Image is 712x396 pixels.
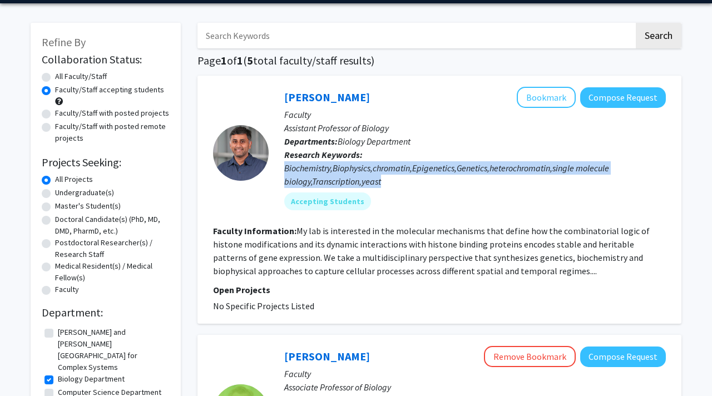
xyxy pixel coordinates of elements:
span: Refine By [42,35,86,49]
div: Biochemistry,Biophysics,chromatin,Epigenetics,Genetics,heterochromatin,single molecule biology,Tr... [284,161,666,188]
p: Open Projects [213,283,666,296]
a: [PERSON_NAME] [284,90,370,104]
b: Research Keywords: [284,149,363,160]
label: Postdoctoral Researcher(s) / Research Staff [55,237,170,260]
span: 1 [237,53,243,67]
button: Compose Request to Kaushik Ragunathan [580,87,666,108]
button: Search [636,23,681,48]
a: [PERSON_NAME] [284,349,370,363]
label: Faculty/Staff with posted projects [55,107,169,119]
label: All Projects [55,174,93,185]
label: Faculty/Staff accepting students [55,84,164,96]
span: 1 [221,53,227,67]
fg-read-more: My lab is interested in the molecular mechanisms that define how the combinatorial logic of histo... [213,225,650,276]
b: Faculty Information: [213,225,296,236]
button: Add Kaushik Ragunathan to Bookmarks [517,87,576,108]
p: Faculty [284,108,666,121]
h2: Projects Seeking: [42,156,170,169]
label: Faculty/Staff with posted remote projects [55,121,170,144]
b: Departments: [284,136,338,147]
label: Medical Resident(s) / Medical Fellow(s) [55,260,170,284]
p: Assistant Professor of Biology [284,121,666,135]
span: Biology Department [338,136,411,147]
p: Faculty [284,367,666,380]
h2: Department: [42,306,170,319]
button: Compose Request to Michael Marr [580,346,666,367]
span: 5 [247,53,253,67]
label: [PERSON_NAME] and [PERSON_NAME][GEOGRAPHIC_DATA] for Complex Systems [58,326,167,373]
label: Doctoral Candidate(s) (PhD, MD, DMD, PharmD, etc.) [55,214,170,237]
input: Search Keywords [197,23,634,48]
p: Associate Professor of Biology [284,380,666,394]
mat-chip: Accepting Students [284,192,371,210]
h1: Page of ( total faculty/staff results) [197,54,681,67]
label: Biology Department [58,373,125,385]
h2: Collaboration Status: [42,53,170,66]
label: All Faculty/Staff [55,71,107,82]
label: Master's Student(s) [55,200,121,212]
iframe: Chat [8,346,47,388]
span: No Specific Projects Listed [213,300,314,311]
button: Remove Bookmark [484,346,576,367]
label: Faculty [55,284,79,295]
label: Undergraduate(s) [55,187,114,199]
